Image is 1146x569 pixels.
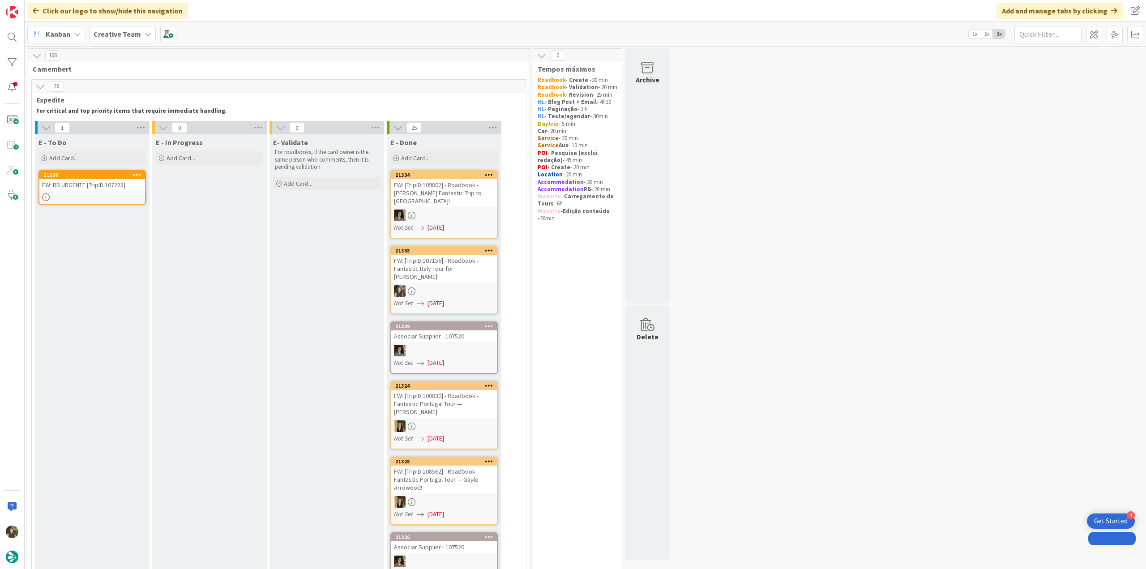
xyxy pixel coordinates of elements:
[538,142,617,149] p: - 10 min
[565,91,593,98] strong: - Revision
[538,163,547,171] strong: POI
[428,434,444,443] span: [DATE]
[996,3,1123,19] div: Add and manage tabs by clicking
[394,496,406,508] img: SP
[538,149,547,157] strong: POI
[544,112,590,120] strong: - Teste/agendar
[394,285,406,297] img: IG
[969,30,981,39] span: 1x
[394,556,406,567] img: MS
[584,185,591,193] strong: RB
[394,420,406,432] img: SP
[391,322,497,330] div: 21339
[391,458,497,466] div: 21328
[39,171,145,191] div: 21358FW: RB URGENTE [TripID:107225]
[33,64,518,73] span: Camembert
[391,171,497,179] div: 21334
[395,383,497,389] div: 21324
[390,170,498,239] a: 21334FW: [TripID:109802] - Roadbook - [PERSON_NAME] Fantastic Trip to [GEOGRAPHIC_DATA]!MSNot Set...
[49,154,78,162] span: Add Card...
[391,179,497,207] div: FW: [TripID:109802] - Roadbook - [PERSON_NAME] Fantastic Trip to [GEOGRAPHIC_DATA]!
[538,164,617,171] p: - 20 min
[391,285,497,297] div: IG
[981,30,993,39] span: 2x
[38,138,67,147] span: E - To Do
[275,149,379,171] p: For roadbooks, if the card owner is the same person who comments, then it is pending validation
[1127,511,1135,519] div: 4
[391,382,497,418] div: 21324FW: [TripID:100830] - Roadbook - Fantastic Portugal Tour — [PERSON_NAME]!
[273,138,308,147] span: E- Validate
[538,208,617,222] p: - 20min
[550,50,565,61] span: 0
[538,193,561,200] strong: Website
[391,322,497,342] div: 21339Associar Supplier - 107520
[401,154,430,162] span: Add Card...
[391,255,497,282] div: FW: [TripID:107156] - Roadbook - Fantastic Italy Tour for [PERSON_NAME]!
[390,457,498,525] a: 21328FW: [TripID:108562] - Roadbook - Fantastic Portugal Tour — Gayle Arrowood!SPNot Set[DATE]
[538,149,599,164] strong: - Pesquisa (exclui redação)
[993,30,1005,39] span: 3x
[538,64,611,73] span: Tempos máximos
[538,91,617,98] p: - 25 min
[284,180,312,188] span: Add Card...
[391,466,497,493] div: FW: [TripID:108562] - Roadbook - Fantastic Portugal Tour — Gayle Arrowood!
[391,330,497,342] div: Associar Supplier - 107520
[538,77,617,84] p: 30 min
[538,141,559,149] strong: Service
[27,3,188,19] div: Click our logo to show/hide this navigation
[391,533,497,541] div: 21326
[538,113,617,120] p: - 30min
[559,141,569,149] strong: Aux
[289,122,304,133] span: 0
[538,193,615,207] strong: Carregamento de Tours
[1014,26,1082,42] input: Quick Filter...
[538,186,617,193] p: - 20 min
[538,135,617,142] p: - 20 min
[538,207,611,222] strong: Edição conteúdo -
[38,170,146,205] a: 21358FW: RB URGENTE [TripID:107225]
[544,98,597,106] strong: - Blog Post + Email
[390,246,498,314] a: 21338FW: [TripID:107156] - Roadbook - Fantastic Italy Tour for [PERSON_NAME]!IGNot Set[DATE]
[538,128,617,135] p: - 20 min
[391,496,497,508] div: SP
[6,526,18,538] img: IG
[538,150,617,164] p: - 45 min
[538,207,561,215] strong: Website
[538,134,559,142] strong: Service
[6,551,18,563] img: avatar
[394,223,413,231] i: Not Set
[637,331,659,342] div: Delete
[538,127,547,135] strong: Car
[55,122,70,133] span: 1
[538,120,617,128] p: - 5 min
[395,534,497,540] div: 21326
[565,83,598,91] strong: - Validation
[395,458,497,465] div: 21328
[428,358,444,368] span: [DATE]
[394,510,413,518] i: Not Set
[394,345,406,356] img: MS
[538,193,617,208] p: - - 6h
[538,171,563,178] strong: Location
[391,345,497,356] div: MS
[46,29,70,39] span: Kanban
[94,30,141,39] b: Creative Team
[394,299,413,307] i: Not Set
[390,138,417,147] span: E - Done
[538,120,559,128] strong: Daytrip
[538,171,617,178] p: - 20 min
[391,390,497,418] div: FW: [TripID:100830] - Roadbook - Fantastic Portugal Tour — [PERSON_NAME]!
[395,323,497,329] div: 21339
[167,154,195,162] span: Add Card...
[172,122,187,133] span: 0
[1094,517,1128,526] div: Get Started
[391,541,497,553] div: Associar Supplier - 107520
[156,138,203,147] span: E - In Progress
[395,248,497,254] div: 21338
[538,76,565,84] strong: Roadbook
[36,95,515,104] span: Expedite
[391,458,497,493] div: 21328FW: [TripID:108562] - Roadbook - Fantastic Portugal Tour — Gayle Arrowood!
[391,247,497,255] div: 21338
[391,556,497,567] div: MS
[538,91,565,98] strong: Roadbook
